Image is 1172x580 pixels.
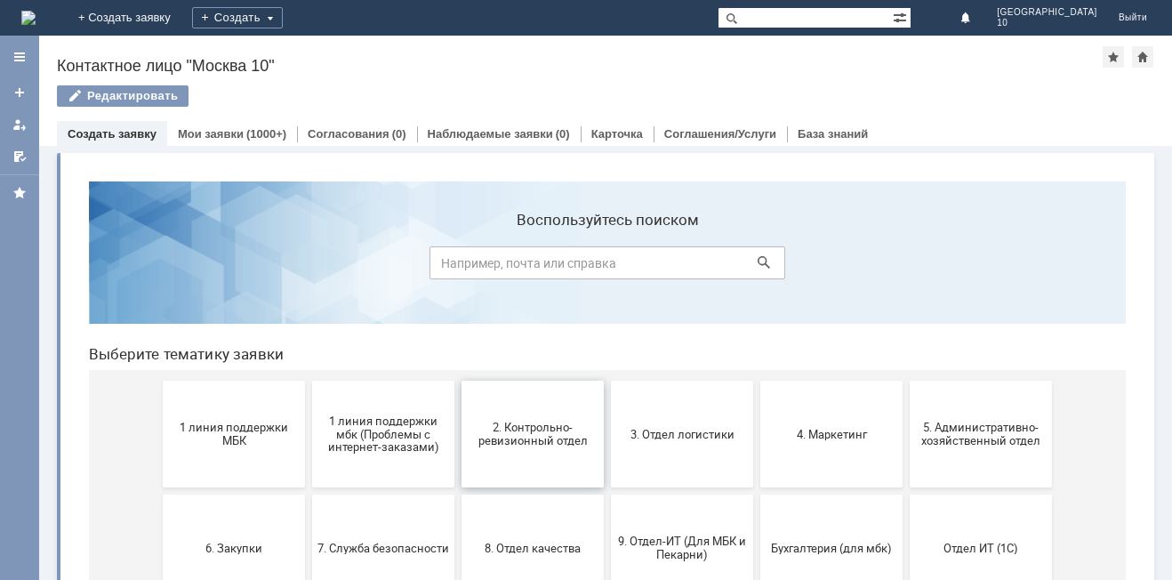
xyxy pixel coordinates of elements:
[68,127,157,141] a: Создать заявку
[5,142,34,171] a: Мои согласования
[591,127,643,141] a: Карточка
[355,79,710,112] input: Например, почта или справка
[835,441,977,548] button: [PERSON_NAME]. Услуги ИТ для МБК (оформляет L1)
[664,127,776,141] a: Соглашения/Услуги
[21,11,36,25] img: logo
[1132,46,1153,68] div: Сделать домашней страницей
[88,213,230,320] button: 1 линия поддержки МБК
[57,57,1103,75] div: Контактное лицо "Москва 10"
[542,260,673,273] span: 3. Отдел логистики
[21,11,36,25] a: Перейти на домашнюю страницу
[840,254,972,280] span: 5. Административно-хозяйственный отдел
[5,78,34,107] a: Создать заявку
[840,474,972,514] span: [PERSON_NAME]. Услуги ИТ для МБК (оформляет L1)
[88,441,230,548] button: Отдел-ИТ (Битрикс24 и CRM)
[308,127,389,141] a: Согласования
[542,487,673,501] span: Франчайзинг
[392,374,524,387] span: 8. Отдел качества
[243,374,374,387] span: 7. Служба безопасности
[14,178,1051,196] header: Выберите тематику заявки
[88,327,230,434] button: 6. Закупки
[691,481,823,508] span: Это соглашение не активно!
[686,327,828,434] button: Бухгалтерия (для мбк)
[178,127,244,141] a: Мои заявки
[536,213,678,320] button: 3. Отдел логистики
[93,254,225,280] span: 1 линия поддержки МБК
[392,487,524,501] span: Финансовый отдел
[536,441,678,548] button: Франчайзинг
[835,213,977,320] button: 5. Административно-хозяйственный отдел
[355,44,710,61] label: Воспользуйтесь поиском
[93,481,225,508] span: Отдел-ИТ (Битрикс24 и CRM)
[387,327,529,434] button: 8. Отдел качества
[243,487,374,501] span: Отдел-ИТ (Офис)
[428,127,553,141] a: Наблюдаемые заявки
[1103,46,1124,68] div: Добавить в избранное
[542,367,673,394] span: 9. Отдел-ИТ (Для МБК и Пекарни)
[835,327,977,434] button: Отдел ИТ (1С)
[997,18,1097,28] span: 10
[246,127,286,141] div: (1000+)
[392,127,406,141] div: (0)
[686,441,828,548] button: Это соглашение не активно!
[93,374,225,387] span: 6. Закупки
[387,213,529,320] button: 2. Контрольно-ревизионный отдел
[686,213,828,320] button: 4. Маркетинг
[798,127,868,141] a: База знаний
[840,374,972,387] span: Отдел ИТ (1С)
[237,441,380,548] button: Отдел-ИТ (Офис)
[556,127,570,141] div: (0)
[997,7,1097,18] span: [GEOGRAPHIC_DATA]
[691,260,823,273] span: 4. Маркетинг
[536,327,678,434] button: 9. Отдел-ИТ (Для МБК и Пекарни)
[192,7,283,28] div: Создать
[387,441,529,548] button: Финансовый отдел
[237,213,380,320] button: 1 линия поддержки мбк (Проблемы с интернет-заказами)
[243,246,374,286] span: 1 линия поддержки мбк (Проблемы с интернет-заказами)
[5,110,34,139] a: Мои заявки
[392,254,524,280] span: 2. Контрольно-ревизионный отдел
[237,327,380,434] button: 7. Служба безопасности
[893,8,911,25] span: Расширенный поиск
[691,374,823,387] span: Бухгалтерия (для мбк)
